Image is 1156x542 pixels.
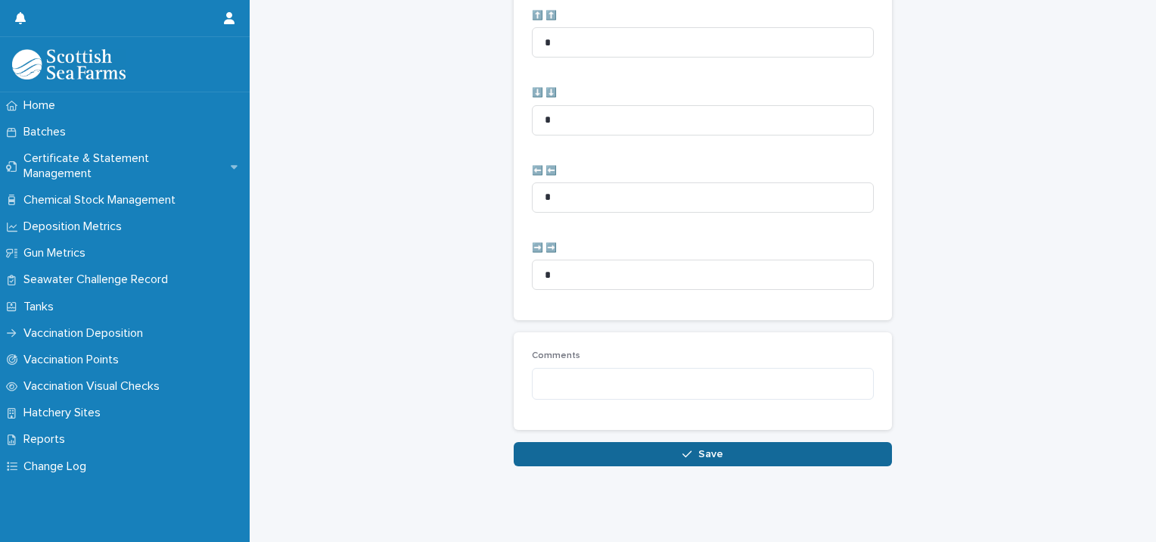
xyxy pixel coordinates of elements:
[698,449,723,459] span: Save
[17,432,77,447] p: Reports
[17,300,66,314] p: Tanks
[17,246,98,260] p: Gun Metrics
[532,89,557,98] span: ⬇️ ⬇️
[17,406,113,420] p: Hatchery Sites
[532,167,557,176] span: ⬅️ ⬅️
[12,49,126,79] img: uOABhIYSsOPhGJQdTwEw
[17,151,231,180] p: Certificate & Statement Management
[17,220,134,234] p: Deposition Metrics
[17,193,188,207] p: Chemical Stock Management
[17,353,131,367] p: Vaccination Points
[532,244,557,253] span: ➡️ ➡️
[17,98,67,113] p: Home
[532,11,557,20] span: ⬆️ ⬆️
[17,326,155,341] p: Vaccination Deposition
[17,125,78,139] p: Batches
[514,442,892,466] button: Save
[17,459,98,474] p: Change Log
[17,379,172,394] p: Vaccination Visual Checks
[532,351,580,360] span: Comments
[17,273,180,287] p: Seawater Challenge Record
